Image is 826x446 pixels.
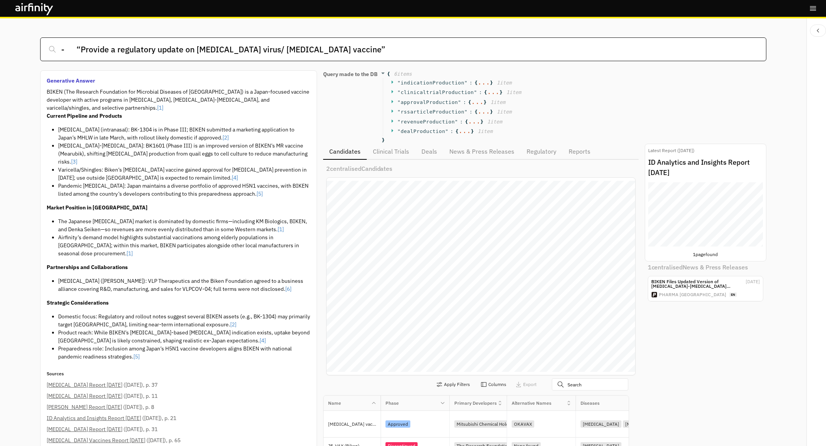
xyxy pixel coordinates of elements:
span: { [468,99,471,106]
span: " [397,109,400,115]
span: { [475,108,478,116]
span: : [460,118,463,126]
a: [2] [223,134,229,141]
li: [MEDICAL_DATA]-[MEDICAL_DATA]: BK1601 (Phase III) is an improved version of BIKEN’s MR vaccine (M... [58,142,311,166]
p: 1 centralised News & Press Releases [648,261,763,273]
span: " [455,119,458,125]
span: 1 item [506,89,521,95]
a: [5] [133,353,140,360]
div: Primary Developers [454,400,497,407]
li: Domestic focus: Regulatory and rollout notes suggest several BIKEN assets (e.g., BK-1304) may pri... [58,313,311,329]
div: Phase [385,400,399,407]
a: [MEDICAL_DATA] Vaccines Report [DATE] [47,437,145,444]
span: " [458,99,461,105]
span: " [397,128,400,134]
p: ID Analytics and Insights Report [DATE] [648,157,763,178]
div: ... [478,109,490,113]
div: Alternative Names [512,400,551,407]
div: ... [471,100,484,104]
div: Mitsubishi Chemical Holdings [454,420,519,428]
span: " [397,80,400,86]
div: ... [487,90,500,94]
span: → [709,212,711,214]
span: 1 item [478,128,493,134]
span: [MEDICAL_DATA] [656,225,670,226]
span: – [658,243,658,244]
a: [5] [257,190,263,197]
span: → [709,204,711,205]
span: : [470,79,473,87]
li: [MEDICAL_DATA] ([PERSON_NAME]): VLP Therapeutics and the Biken Foundation agreed to a business al... [58,277,311,293]
p: Deals [421,147,437,156]
span: approvalProduction [401,99,458,105]
span: mRNA vaccines [709,219,722,220]
a: [1] [278,226,284,233]
p: Export [523,382,537,387]
p: Query made to the DB [323,70,377,144]
span: [PERSON_NAME]’s Yeztugo receives EC approval [659,219,696,221]
p: ( [DATE] ) , p. 21 [47,414,311,422]
div: [MEDICAL_DATA] zoster/shingles [623,420,697,428]
span: } [490,108,493,116]
p: ( [DATE] ) , p. 65 [47,436,311,444]
p: ( [DATE] ) , p. 11 [47,392,311,400]
a: [4] [232,174,238,181]
strong: Strategic Considerations [47,299,109,306]
span: → [656,208,657,210]
input: Ask any question [40,37,766,61]
span: { [387,70,390,78]
div: OKAVAX [512,420,534,428]
div: Diseases [580,400,600,407]
span: Contents [652,194,680,201]
span: } [471,128,474,135]
span: → [656,211,657,213]
strong: Partnerships and Collaborations [47,264,128,271]
div: Name [328,400,341,407]
strong: Market Position in [GEOGRAPHIC_DATA] [47,204,148,211]
span: Appendix [709,234,717,235]
span: " [464,109,467,115]
div: PHARMA [GEOGRAPHIC_DATA] [659,292,726,297]
span: en [729,292,737,297]
a: [PERSON_NAME] Report [DATE] [47,404,122,410]
span: → [709,222,711,223]
span: [MEDICAL_DATA] development landscape [712,222,744,223]
p: Regulatory [527,147,556,156]
span: Phase I/II readout for Dynavax’s Z [712,212,738,214]
a: [1] [157,104,163,111]
button: Apply Filters [436,378,470,391]
p: BIKEN (The Research Foundation for Microbial Diseases of [GEOGRAPHIC_DATA]) is a Japan-focused va... [47,88,311,112]
span: Capvaxive’s competitive edge over [PERSON_NAME]’s [MEDICAL_DATA] 20 [659,230,716,232]
div: [MEDICAL_DATA] [580,420,621,428]
span: " [464,80,467,86]
p: Latest Report ( [DATE] ) [648,147,763,154]
a: [MEDICAL_DATA] Report [DATE] [47,426,122,433]
img: apple-touch-icon.png [652,292,657,297]
span: } [484,99,487,106]
span: → [656,219,657,221]
a: [MEDICAL_DATA] Report [DATE] [47,381,122,388]
li: Pandemic [MEDICAL_DATA]: Japan maintains a diverse portfolio of approved H5N1 vaccines, with BIKE... [58,182,311,198]
span: 1 item [497,80,512,86]
p: ( [DATE] ) , p. 37 [47,381,311,389]
span: [PERSON_NAME]’s Capvaxive secures approvals in [GEOGRAPHIC_DATA] and [GEOGRAPHIC_DATA] [659,227,736,229]
p: [MEDICAL_DATA] vaccine live attenuated (Biken) [328,420,380,428]
p: Clinical Trials [373,147,409,156]
button: Export [515,378,537,391]
li: Product reach: While BIKEN’s [MEDICAL_DATA]-based [MEDICAL_DATA] indication exists, uptake beyond... [58,329,311,345]
a: [3] [71,158,77,165]
span: { [465,118,468,126]
span: indicationProduction [401,80,465,86]
span: : [463,99,466,106]
span: { [455,128,459,135]
span: Bavarian Nordic’s VIMKUNYA gains competitive edge [659,211,698,213]
span: { [475,79,478,87]
p: [DATE] [746,279,760,289]
li: Varicella/Shingles: Biken’s [MEDICAL_DATA] vaccine gained approval for [MEDICAL_DATA] prevention ... [58,166,311,182]
a: [1] [127,250,133,257]
span: → [656,227,657,229]
span: " [445,128,448,134]
li: [MEDICAL_DATA] (intranasal): BK-1304 is in Phase III; BIKEN submitted a marketing application to ... [58,126,311,142]
input: Search [552,378,628,391]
